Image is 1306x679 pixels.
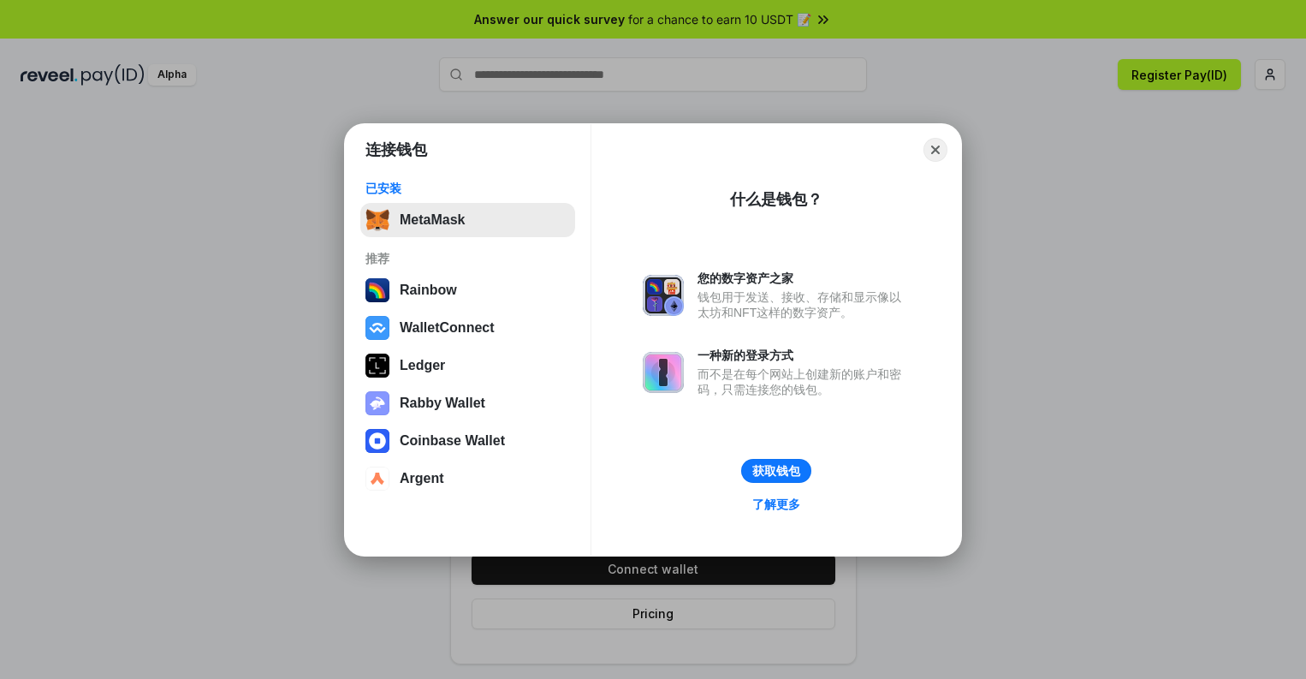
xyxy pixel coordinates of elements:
button: WalletConnect [360,311,575,345]
img: svg+xml,%3Csvg%20xmlns%3D%22http%3A%2F%2Fwww.w3.org%2F2000%2Fsvg%22%20fill%3D%22none%22%20viewBox... [643,275,684,316]
div: WalletConnect [400,320,495,336]
div: 推荐 [365,251,570,266]
img: svg+xml,%3Csvg%20width%3D%2228%22%20height%3D%2228%22%20viewBox%3D%220%200%2028%2028%22%20fill%3D... [365,467,389,491]
div: 您的数字资产之家 [698,271,910,286]
button: Rabby Wallet [360,386,575,420]
div: 了解更多 [752,497,800,512]
img: svg+xml,%3Csvg%20width%3D%2228%22%20height%3D%2228%22%20viewBox%3D%220%200%2028%2028%22%20fill%3D... [365,429,389,453]
div: 获取钱包 [752,463,800,479]
img: svg+xml,%3Csvg%20width%3D%2228%22%20height%3D%2228%22%20viewBox%3D%220%200%2028%2028%22%20fill%3D... [365,316,389,340]
a: 了解更多 [742,493,810,515]
img: svg+xml,%3Csvg%20xmlns%3D%22http%3A%2F%2Fwww.w3.org%2F2000%2Fsvg%22%20fill%3D%22none%22%20viewBox... [365,391,389,415]
div: Rabby Wallet [400,396,485,411]
div: 什么是钱包？ [730,189,822,210]
div: 而不是在每个网站上创建新的账户和密码，只需连接您的钱包。 [698,366,910,397]
button: 获取钱包 [741,459,811,483]
img: svg+xml,%3Csvg%20xmlns%3D%22http%3A%2F%2Fwww.w3.org%2F2000%2Fsvg%22%20fill%3D%22none%22%20viewBox... [643,352,684,393]
div: 钱包用于发送、接收、存储和显示像以太坊和NFT这样的数字资产。 [698,289,910,320]
img: svg+xml,%3Csvg%20fill%3D%22none%22%20height%3D%2233%22%20viewBox%3D%220%200%2035%2033%22%20width%... [365,208,389,232]
img: svg+xml,%3Csvg%20width%3D%22120%22%20height%3D%22120%22%20viewBox%3D%220%200%20120%20120%22%20fil... [365,278,389,302]
button: Rainbow [360,273,575,307]
div: 一种新的登录方式 [698,348,910,363]
div: Argent [400,471,444,486]
div: Coinbase Wallet [400,433,505,449]
h1: 连接钱包 [365,140,427,160]
div: Ledger [400,358,445,373]
div: MetaMask [400,212,465,228]
button: Close [923,138,947,162]
button: Ledger [360,348,575,383]
button: Coinbase Wallet [360,424,575,458]
img: svg+xml,%3Csvg%20xmlns%3D%22http%3A%2F%2Fwww.w3.org%2F2000%2Fsvg%22%20width%3D%2228%22%20height%3... [365,354,389,378]
button: MetaMask [360,203,575,237]
div: 已安装 [365,181,570,196]
button: Argent [360,462,575,496]
div: Rainbow [400,283,457,298]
